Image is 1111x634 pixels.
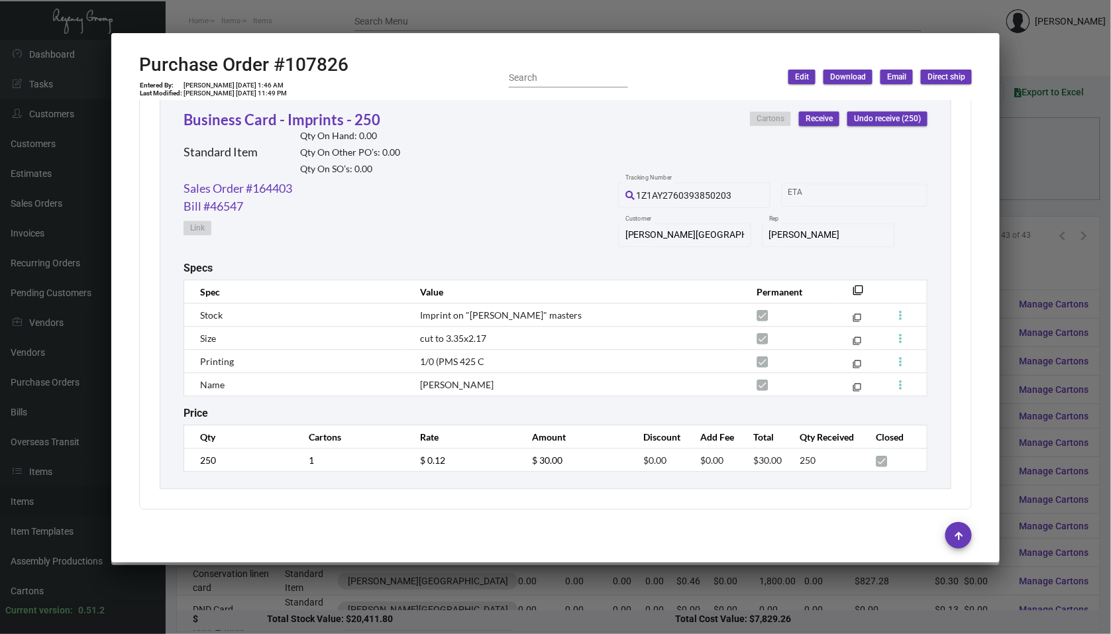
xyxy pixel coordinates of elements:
[830,72,866,83] span: Download
[300,164,400,175] h2: Qty On SO’s: 0.00
[190,223,205,234] span: Link
[631,425,687,449] th: Discount
[420,379,494,390] span: [PERSON_NAME]
[853,339,862,348] mat-icon: filter_none
[139,81,183,89] td: Entered By:
[184,221,211,235] button: Link
[407,425,519,449] th: Rate
[183,81,288,89] td: [PERSON_NAME] [DATE] 1:46 AM
[200,379,225,390] span: Name
[5,604,73,617] div: Current version:
[637,190,732,201] span: 1Z1AY2760393850203
[644,454,667,466] span: $0.00
[744,280,833,303] th: Permanent
[183,89,288,97] td: [PERSON_NAME] [DATE] 11:49 PM
[740,425,787,449] th: Total
[200,309,223,321] span: Stock
[787,425,863,449] th: Qty Received
[880,70,913,84] button: Email
[420,333,486,344] span: cut to 3.35x2.17
[887,72,906,83] span: Email
[420,309,582,321] span: Imprint on "[PERSON_NAME]" masters
[139,89,183,97] td: Last Modified:
[184,262,213,274] h2: Specs
[921,70,972,84] button: Direct ship
[700,454,723,466] span: $0.00
[184,197,243,215] a: Bill #46547
[853,316,862,325] mat-icon: filter_none
[184,425,295,449] th: Qty
[139,54,348,76] h2: Purchase Order #107826
[407,280,744,303] th: Value
[78,604,105,617] div: 0.51.2
[853,386,862,394] mat-icon: filter_none
[184,145,258,160] h2: Standard Item
[184,280,407,303] th: Spec
[184,180,292,197] a: Sales Order #164403
[806,113,833,125] span: Receive
[687,425,740,449] th: Add Fee
[795,72,809,83] span: Edit
[300,131,400,142] h2: Qty On Hand: 0.00
[519,425,631,449] th: Amount
[753,454,782,466] span: $30.00
[295,425,407,449] th: Cartons
[823,70,873,84] button: Download
[184,407,208,419] h2: Price
[200,356,234,367] span: Printing
[927,72,965,83] span: Direct ship
[300,147,400,158] h2: Qty On Other PO’s: 0.00
[853,362,862,371] mat-icon: filter_none
[799,111,839,126] button: Receive
[757,113,784,125] span: Cartons
[853,289,863,299] mat-icon: filter_none
[184,111,380,129] a: Business Card - Imprints - 250
[750,111,791,126] button: Cartons
[863,425,927,449] th: Closed
[788,189,829,200] input: Start date
[841,189,904,200] input: End date
[200,333,216,344] span: Size
[847,111,927,126] button: Undo receive (250)
[854,113,921,125] span: Undo receive (250)
[788,70,816,84] button: Edit
[420,356,484,367] span: 1/0 (PMS 425 C
[800,454,816,466] span: 250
